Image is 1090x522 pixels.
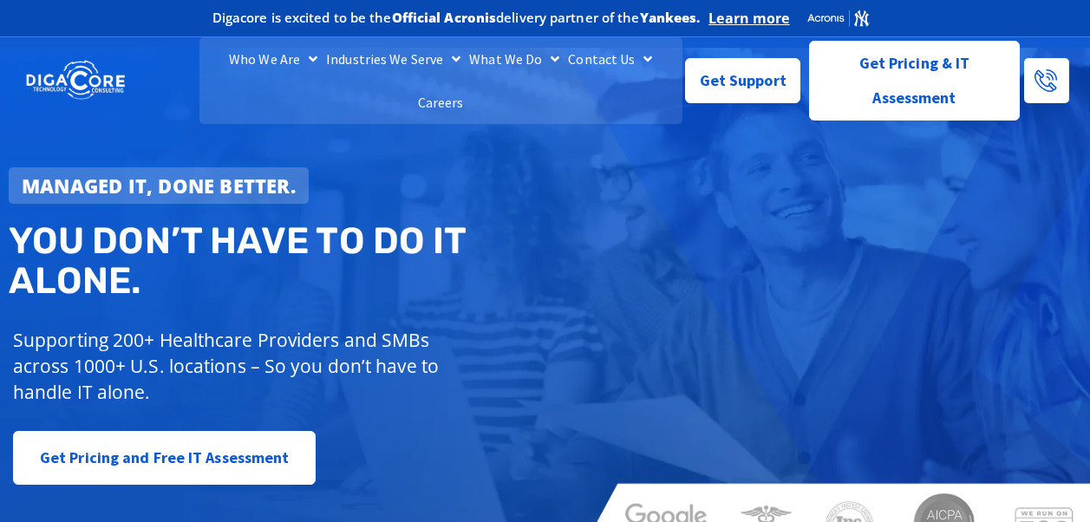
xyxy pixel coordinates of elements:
[22,173,296,199] strong: Managed IT, done better.
[708,10,789,27] a: Learn more
[685,58,800,103] a: Get Support
[40,440,289,475] span: Get Pricing and Free IT Assessment
[564,37,656,81] a: Contact Us
[225,37,322,81] a: Who We Are
[809,41,1020,121] a: Get Pricing & IT Assessment
[13,431,316,485] a: Get Pricing and Free IT Assessment
[212,11,701,24] h2: Digacore is excited to be the delivery partner of the
[26,59,125,101] img: DigaCore Technology Consulting
[823,46,1006,115] span: Get Pricing & IT Assessment
[13,327,458,405] p: Supporting 200+ Healthcare Providers and SMBs across 1000+ U.S. locations – So you don’t have to ...
[640,9,701,26] b: Yankees.
[806,9,871,28] img: Acronis
[392,9,497,26] b: Official Acronis
[700,63,786,98] span: Get Support
[465,37,564,81] a: What We Do
[9,167,309,204] a: Managed IT, done better.
[199,37,682,124] nav: Menu
[322,37,465,81] a: Industries We Serve
[9,221,557,301] h2: You don’t have to do IT alone.
[414,81,468,124] a: Careers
